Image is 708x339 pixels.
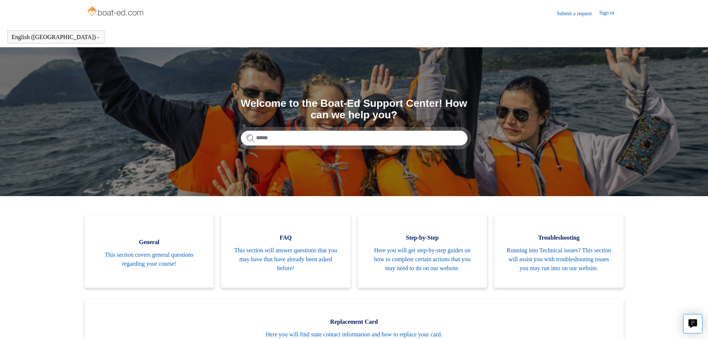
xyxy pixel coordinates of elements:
[599,9,621,18] a: Sign in
[505,246,612,273] span: Running into Technical issues? This section will assist you with troubleshooting issues you may r...
[87,4,146,19] img: Boat-Ed Help Center home page
[96,317,612,326] span: Replacement Card
[241,98,468,121] h1: Welcome to the Boat-Ed Support Center! How can we help you?
[85,215,214,288] a: General This section covers general questions regarding your course!
[683,314,702,333] button: Live chat
[96,250,203,268] span: This section covers general questions regarding your course!
[557,10,599,17] a: Submit a request
[232,233,339,242] span: FAQ
[494,215,624,288] a: Troubleshooting Running into Technical issues? This section will assist you with troubleshooting ...
[232,246,339,273] span: This section will answer questions that you may have that have already been asked before!
[369,246,476,273] span: Here you will get step-by-step guides on how to complete certain actions that you may need to do ...
[12,34,100,41] button: English ([GEOGRAPHIC_DATA])
[505,233,612,242] span: Troubleshooting
[369,233,476,242] span: Step-by-Step
[241,131,468,145] input: Search
[221,215,350,288] a: FAQ This section will answer questions that you may have that have already been asked before!
[358,215,487,288] a: Step-by-Step Here you will get step-by-step guides on how to complete certain actions that you ma...
[96,330,612,339] span: Here you will find state contact information and how to replace your card.
[96,238,203,247] span: General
